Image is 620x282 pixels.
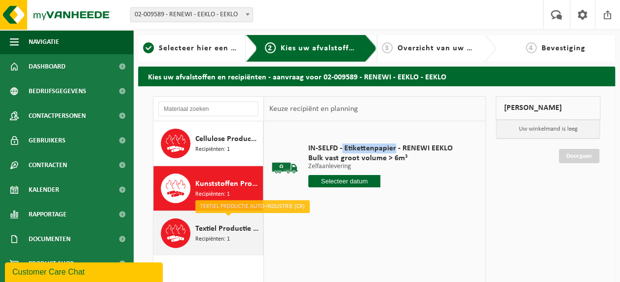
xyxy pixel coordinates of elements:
h2: Kies uw afvalstoffen en recipiënten - aanvraag voor 02-009589 - RENEWI - EEKLO - EEKLO [138,67,615,86]
span: IN-SELFD - Etikettenpapier - RENEWI EEKLO [308,143,453,153]
div: Keuze recipiënt en planning [264,97,363,121]
span: Recipiënten: 1 [195,190,230,199]
span: 4 [526,42,537,53]
span: Bulk vast groot volume > 6m³ [308,153,453,163]
a: 1Selecteer hier een vestiging [143,42,238,54]
span: Recipiënten: 1 [195,145,230,154]
span: Documenten [29,227,71,251]
span: 3 [382,42,393,53]
span: Bevestiging [542,44,585,52]
span: Contracten [29,153,67,177]
span: Recipiënten: 1 [195,235,230,244]
iframe: chat widget [5,260,165,282]
span: Selecteer hier een vestiging [159,44,265,52]
div: [PERSON_NAME] [496,96,600,120]
span: Product Shop [29,251,73,276]
span: Textiel Productie Auto-industrie (CR) [195,223,260,235]
span: Bedrijfsgegevens [29,79,86,104]
span: 02-009589 - RENEWI - EEKLO - EEKLO [130,7,253,22]
button: Kunststoffen Productie Etiketten (CR) Recipiënten: 1 [153,166,263,211]
span: Navigatie [29,30,59,54]
input: Materiaal zoeken [158,102,258,116]
button: Cellulose Productie Persoonlijke Hygiene (CR) Recipiënten: 1 [153,121,263,166]
button: Textiel Productie Auto-industrie (CR) Recipiënten: 1 [153,211,263,255]
span: Kunststoffen Productie Etiketten (CR) [195,178,260,190]
input: Selecteer datum [308,175,381,187]
span: Gebruikers [29,128,66,153]
a: Doorgaan [559,149,599,163]
span: Kalender [29,177,59,202]
span: Contactpersonen [29,104,86,128]
p: Uw winkelmand is leeg [496,120,600,139]
span: Kies uw afvalstoffen en recipiënten [281,44,416,52]
span: 1 [143,42,154,53]
span: Rapportage [29,202,67,227]
span: Overzicht van uw aanvraag [398,44,502,52]
span: 02-009589 - RENEWI - EEKLO - EEKLO [131,8,253,22]
span: Dashboard [29,54,66,79]
span: Cellulose Productie Persoonlijke Hygiene (CR) [195,133,260,145]
p: Zelfaanlevering [308,163,453,170]
span: 2 [265,42,276,53]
